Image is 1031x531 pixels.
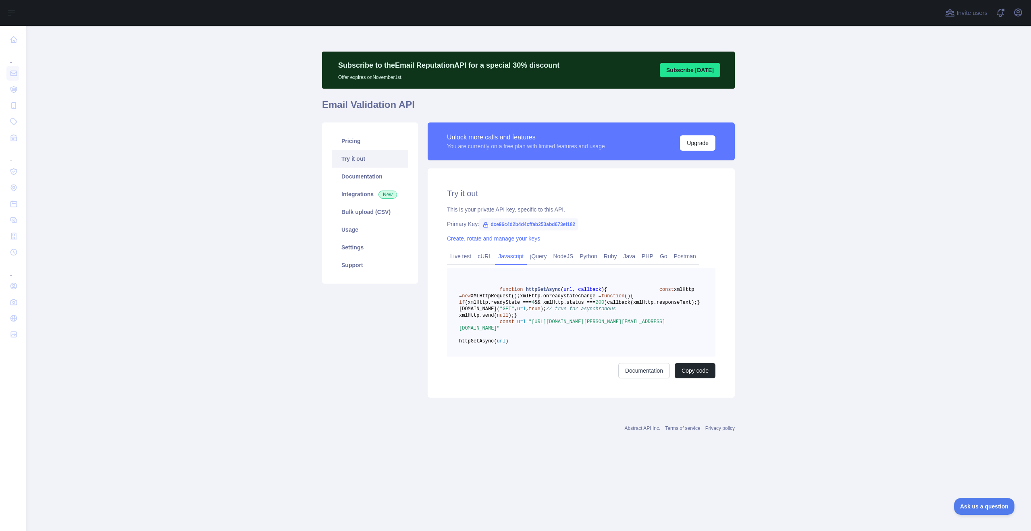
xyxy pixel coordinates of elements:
span: ) [505,338,508,344]
a: Bulk upload (CSV) [332,203,408,221]
a: Support [332,256,408,274]
span: "[URL][DOMAIN_NAME][PERSON_NAME][EMAIL_ADDRESS][DOMAIN_NAME]" [459,319,665,331]
h2: Try it out [447,188,715,199]
button: Invite users [944,6,989,19]
span: httpGetAsync [526,287,561,292]
span: && xmlHttp.status === [534,300,595,305]
span: , [514,306,517,312]
span: XMLHttpRequest(); [471,293,520,299]
a: Usage [332,221,408,239]
span: "GET" [500,306,514,312]
span: ); [508,313,514,318]
a: Javascript [495,250,527,263]
a: Postman [671,250,699,263]
a: Python [576,250,601,263]
span: xmlHttp.onreadystatechange = [520,293,601,299]
span: = [526,319,529,325]
span: ) [628,293,630,299]
div: Unlock more calls and features [447,133,605,142]
a: Integrations New [332,185,408,203]
a: Settings [332,239,408,256]
a: Terms of service [665,425,700,431]
div: Primary Key: [447,220,715,228]
a: Create, rotate and manage your keys [447,235,540,242]
div: This is your private API key, specific to this API. [447,205,715,214]
a: Documentation [332,168,408,185]
span: function [500,287,523,292]
a: Pricing [332,132,408,150]
div: ... [6,147,19,163]
p: Subscribe to the Email Reputation API for a special 30 % discount [338,60,559,71]
a: Go [657,250,671,263]
span: , [526,306,529,312]
a: Documentation [618,363,670,378]
a: Try it out [332,150,408,168]
span: new [462,293,471,299]
a: NodeJS [550,250,576,263]
span: if [459,300,465,305]
div: ... [6,261,19,277]
a: jQuery [527,250,550,263]
button: Copy code [675,363,715,378]
span: dce96c4d2b4d4cffab253abd673ef182 [479,218,578,230]
span: xmlHttp.send( [459,313,497,318]
a: Abstract API Inc. [625,425,661,431]
span: url, callback [563,287,601,292]
a: PHP [638,250,657,263]
span: null [497,313,509,318]
span: ) [601,287,604,292]
a: Ruby [601,250,620,263]
span: Invite users [956,8,987,18]
span: { [604,287,607,292]
span: ( [561,287,563,292]
button: Upgrade [680,135,715,151]
iframe: Toggle Customer Support [954,498,1015,515]
span: 4 [532,300,534,305]
span: httpGetAsync( [459,338,497,344]
span: [DOMAIN_NAME]( [459,306,500,312]
div: You are currently on a free plan with limited features and usage [447,142,605,150]
button: Subscribe [DATE] [660,63,720,77]
span: (xmlHttp.readyState === [465,300,532,305]
a: Java [620,250,639,263]
span: function [601,293,625,299]
span: url [517,319,526,325]
a: Privacy policy [705,425,735,431]
span: url [497,338,506,344]
h1: Email Validation API [322,98,735,118]
span: ( [624,293,627,299]
a: Live test [447,250,474,263]
span: ) [604,300,607,305]
span: url [517,306,526,312]
span: const [659,287,674,292]
span: { [630,293,633,299]
div: ... [6,48,19,64]
span: true [529,306,540,312]
span: New [378,191,397,199]
span: const [500,319,514,325]
span: } [514,313,517,318]
span: callback(xmlHttp.responseText); [607,300,697,305]
a: cURL [474,250,495,263]
span: } [697,300,700,305]
span: ); [540,306,546,312]
p: Offer expires on November 1st. [338,71,559,81]
span: 200 [595,300,604,305]
span: // true for asynchronous [546,306,616,312]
